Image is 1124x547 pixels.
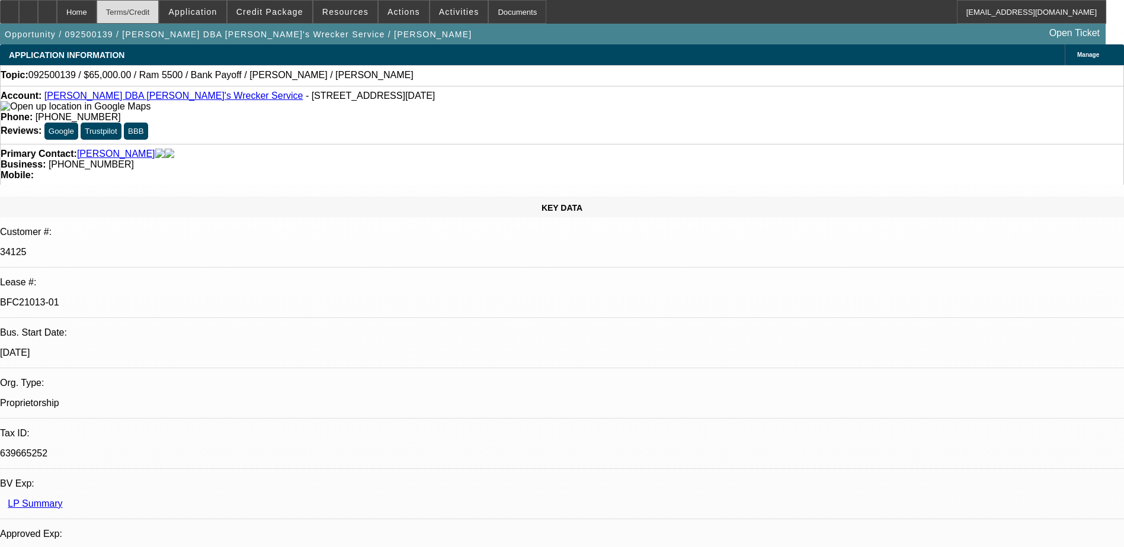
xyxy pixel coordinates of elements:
strong: Business: [1,159,46,169]
span: Resources [322,7,369,17]
strong: Phone: [1,112,33,122]
img: facebook-icon.png [155,149,165,159]
span: Credit Package [236,7,303,17]
button: BBB [124,123,148,140]
span: Application [168,7,217,17]
span: Activities [439,7,479,17]
button: Activities [430,1,488,23]
span: KEY DATA [542,203,582,213]
button: Resources [313,1,377,23]
button: Trustpilot [81,123,121,140]
strong: Reviews: [1,126,41,136]
a: [PERSON_NAME] [77,149,155,159]
img: Open up location in Google Maps [1,101,150,112]
span: - [STREET_ADDRESS][DATE] [306,91,435,101]
span: [PHONE_NUMBER] [49,159,134,169]
span: Manage [1077,52,1099,58]
button: Google [44,123,78,140]
a: Open Ticket [1045,23,1104,43]
a: LP Summary [8,498,62,509]
strong: Mobile: [1,170,34,180]
span: Opportunity / 092500139 / [PERSON_NAME] DBA [PERSON_NAME]'s Wrecker Service / [PERSON_NAME] [5,30,472,39]
span: Actions [388,7,420,17]
a: View Google Maps [1,101,150,111]
span: 092500139 / $65,000.00 / Ram 5500 / Bank Payoff / [PERSON_NAME] / [PERSON_NAME] [28,70,414,81]
strong: Account: [1,91,41,101]
button: Actions [379,1,429,23]
a: [PERSON_NAME] DBA [PERSON_NAME]'s Wrecker Service [44,91,303,101]
img: linkedin-icon.png [165,149,174,159]
button: Credit Package [228,1,312,23]
span: APPLICATION INFORMATION [9,50,124,60]
strong: Primary Contact: [1,149,77,159]
button: Application [159,1,226,23]
span: [PHONE_NUMBER] [36,112,121,122]
strong: Topic: [1,70,28,81]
